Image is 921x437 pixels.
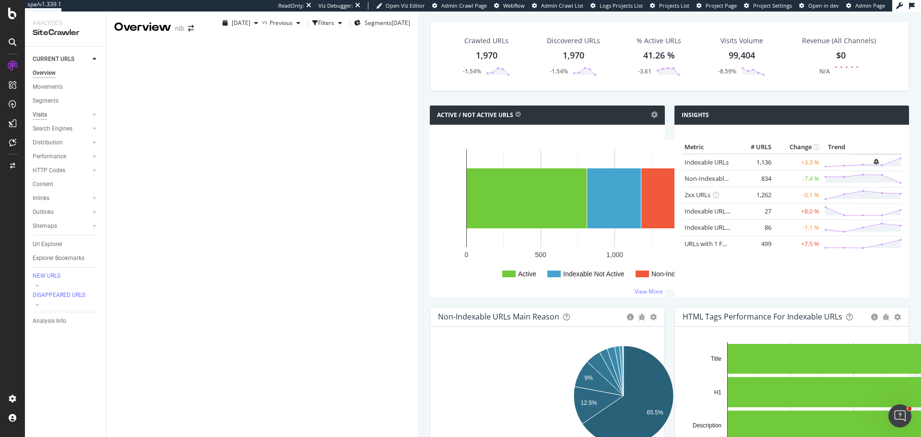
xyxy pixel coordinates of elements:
div: arrow-right-arrow-left [188,25,194,32]
div: Sitemaps [33,221,57,231]
a: Inlinks [33,193,90,203]
div: HTML Tags Performance for Indexable URLs [683,312,842,321]
text: 9% [585,375,593,381]
a: Indexable URLs with Bad Description [685,223,789,232]
a: Project Settings [744,2,792,10]
a: Content [33,179,99,189]
div: % Active URLs [637,36,681,46]
div: Visits Volume [720,36,763,46]
td: 86 [735,220,774,236]
span: Projects List [659,2,689,9]
div: 41.26 % [643,49,675,62]
div: Viz Debugger: [319,2,353,10]
div: Outlinks [33,207,54,217]
span: Revenue (All Channels) [802,36,876,46]
div: Inlinks [33,193,49,203]
text: 12.5% [580,400,597,406]
a: Admin Crawl List [532,2,583,10]
a: Logs Projects List [590,2,643,10]
a: Projects List [650,2,689,10]
a: Movements [33,82,99,92]
div: Segments [33,96,59,106]
div: Distribution [33,138,63,148]
div: 99,404 [729,49,755,62]
td: +8.0 % [774,203,822,220]
button: [DATE] [219,15,262,31]
span: Webflow [503,2,525,9]
td: +3.3 % [774,154,822,171]
div: Overview [114,19,171,35]
a: Segments [33,96,99,106]
span: Admin Crawl List [541,2,583,9]
span: Project Settings [753,2,792,9]
td: 1,136 [735,154,774,171]
div: bug [883,314,889,320]
a: HTTP Codes [33,165,90,176]
div: 1,970 [476,49,497,62]
div: -1.54% [550,67,568,75]
div: A chart. [437,140,809,290]
span: Segments [365,19,391,27]
a: Project Page [697,2,737,10]
button: Filters [312,15,346,31]
th: Change [774,140,822,154]
div: N/A [819,67,830,75]
div: SiteCrawler [33,27,98,38]
span: $0 [836,49,846,61]
a: Indexable URLs [685,158,729,166]
td: 27 [735,203,774,220]
text: Description [692,422,721,429]
td: 834 [735,171,774,187]
div: Movements [33,82,63,92]
text: 0 [465,251,469,259]
i: Options [651,111,658,118]
td: 1,262 [735,187,774,203]
text: 500 [535,251,546,259]
text: 1,000 [606,251,623,259]
a: View More [635,287,663,295]
div: nib [175,24,184,33]
button: Previous [270,15,304,31]
div: Url Explorer [33,239,62,249]
td: 499 [735,236,774,252]
a: Admin Crawl Page [432,2,487,10]
div: gear [894,314,901,320]
span: Previous [270,19,293,27]
div: bell-plus [874,159,879,165]
button: Segments[DATE] [354,15,410,31]
h4: Active / Not Active URLs [437,110,513,120]
a: DISAPPEARED URLS [33,291,99,300]
div: Crawled URLs [464,36,508,46]
div: circle-info [871,314,878,320]
div: HTTP Codes [33,165,65,176]
a: 2xx URLs [685,190,710,199]
a: Search Engines [33,124,90,134]
span: Admin Page [855,2,885,9]
a: CURRENT URLS [33,54,90,64]
text: Non-Indexable Not Active [651,270,727,278]
div: [DATE] [391,19,410,27]
iframe: Intercom live chat [888,404,911,427]
text: Active [518,270,536,278]
div: Content [33,179,53,189]
a: Distribution [33,138,90,148]
a: Outlinks [33,207,90,217]
div: Overview [33,68,56,78]
div: Analysis Info [33,316,66,326]
h4: Insights [682,110,709,120]
a: Webflow [494,2,525,10]
th: Metric [682,140,736,154]
a: Indexable URLs with Bad H1 [685,207,765,215]
a: Visits [33,110,90,120]
div: Explorer Bookmarks [33,253,84,263]
span: Open Viz Editor [386,2,425,9]
a: Url Explorer [33,239,99,249]
text: 65.5% [647,409,663,416]
div: NEW URLS [33,272,60,280]
text: Title [710,355,721,362]
a: Non-Indexable URLs [685,174,743,183]
a: Overview [33,68,99,78]
span: 2025 Oct. 3rd [232,19,250,27]
div: -8.59% [718,67,736,75]
a: Analysis Info [33,316,99,326]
